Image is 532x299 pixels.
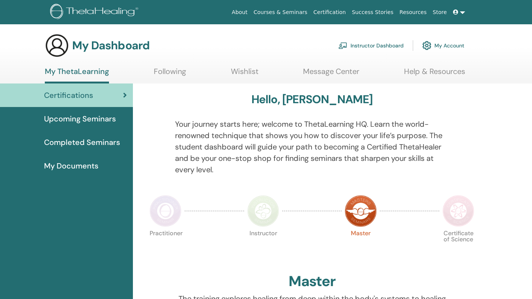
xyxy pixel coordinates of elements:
[404,67,465,82] a: Help & Resources
[345,230,377,262] p: Master
[247,195,279,227] img: Instructor
[442,230,474,262] p: Certificate of Science
[154,67,186,82] a: Following
[310,5,349,19] a: Certification
[44,90,93,101] span: Certifications
[44,113,116,124] span: Upcoming Seminars
[44,137,120,148] span: Completed Seminars
[289,273,336,290] h2: Master
[251,93,373,106] h3: Hello, [PERSON_NAME]
[247,230,279,262] p: Instructor
[72,39,150,52] h3: My Dashboard
[231,67,259,82] a: Wishlist
[50,4,141,21] img: logo.png
[303,67,359,82] a: Message Center
[442,195,474,227] img: Certificate of Science
[345,195,377,227] img: Master
[150,230,182,262] p: Practitioner
[422,39,431,52] img: cog.svg
[44,160,98,172] span: My Documents
[175,118,449,175] p: Your journey starts here; welcome to ThetaLearning HQ. Learn the world-renowned technique that sh...
[45,67,109,83] a: My ThetaLearning
[430,5,450,19] a: Store
[45,33,69,58] img: generic-user-icon.jpg
[338,42,347,49] img: chalkboard-teacher.svg
[251,5,311,19] a: Courses & Seminars
[229,5,250,19] a: About
[396,5,430,19] a: Resources
[422,37,464,54] a: My Account
[349,5,396,19] a: Success Stories
[150,195,182,227] img: Practitioner
[338,37,404,54] a: Instructor Dashboard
